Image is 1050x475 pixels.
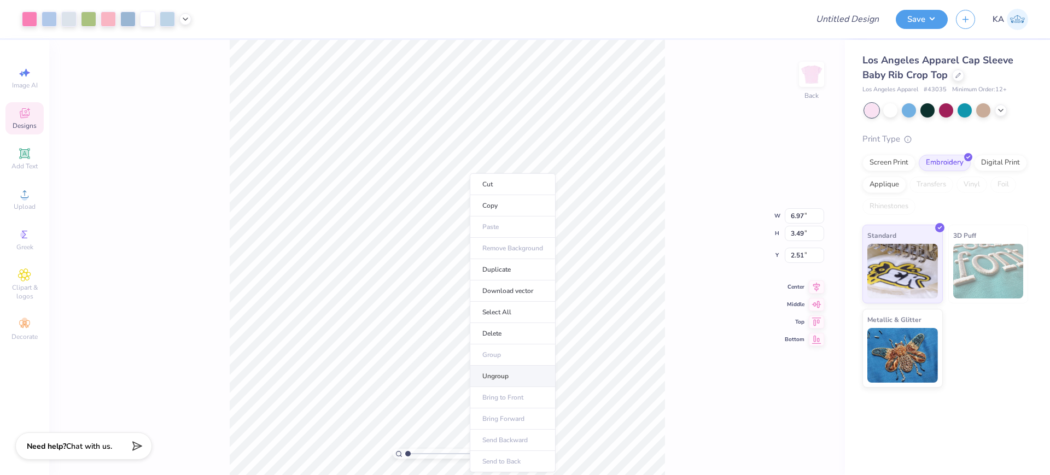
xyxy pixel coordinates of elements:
[785,336,804,343] span: Bottom
[13,121,37,130] span: Designs
[862,177,906,193] div: Applique
[27,441,66,451] strong: Need help?
[470,173,556,195] li: Cut
[5,283,44,301] span: Clipart & logos
[804,91,819,101] div: Back
[909,177,953,193] div: Transfers
[16,243,33,251] span: Greek
[867,244,938,298] img: Standard
[862,155,915,171] div: Screen Print
[11,332,38,341] span: Decorate
[956,177,987,193] div: Vinyl
[862,198,915,215] div: Rhinestones
[867,230,896,241] span: Standard
[470,259,556,280] li: Duplicate
[862,133,1028,145] div: Print Type
[867,314,921,325] span: Metallic & Glitter
[470,195,556,216] li: Copy
[66,441,112,451] span: Chat with us.
[801,63,822,85] img: Back
[896,10,948,29] button: Save
[785,283,804,291] span: Center
[924,85,947,95] span: # 43035
[993,13,1004,26] span: KA
[807,8,888,30] input: Untitled Design
[470,323,556,344] li: Delete
[470,302,556,323] li: Select All
[785,318,804,326] span: Top
[919,155,971,171] div: Embroidery
[14,202,36,211] span: Upload
[867,328,938,383] img: Metallic & Glitter
[990,177,1016,193] div: Foil
[862,54,1013,81] span: Los Angeles Apparel Cap Sleeve Baby Rib Crop Top
[12,81,38,90] span: Image AI
[1007,9,1028,30] img: Kate Agsalon
[470,280,556,302] li: Download vector
[953,244,1024,298] img: 3D Puff
[11,162,38,171] span: Add Text
[470,366,556,387] li: Ungroup
[974,155,1027,171] div: Digital Print
[785,301,804,308] span: Middle
[993,9,1028,30] a: KA
[862,85,918,95] span: Los Angeles Apparel
[953,230,976,241] span: 3D Puff
[952,85,1007,95] span: Minimum Order: 12 +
